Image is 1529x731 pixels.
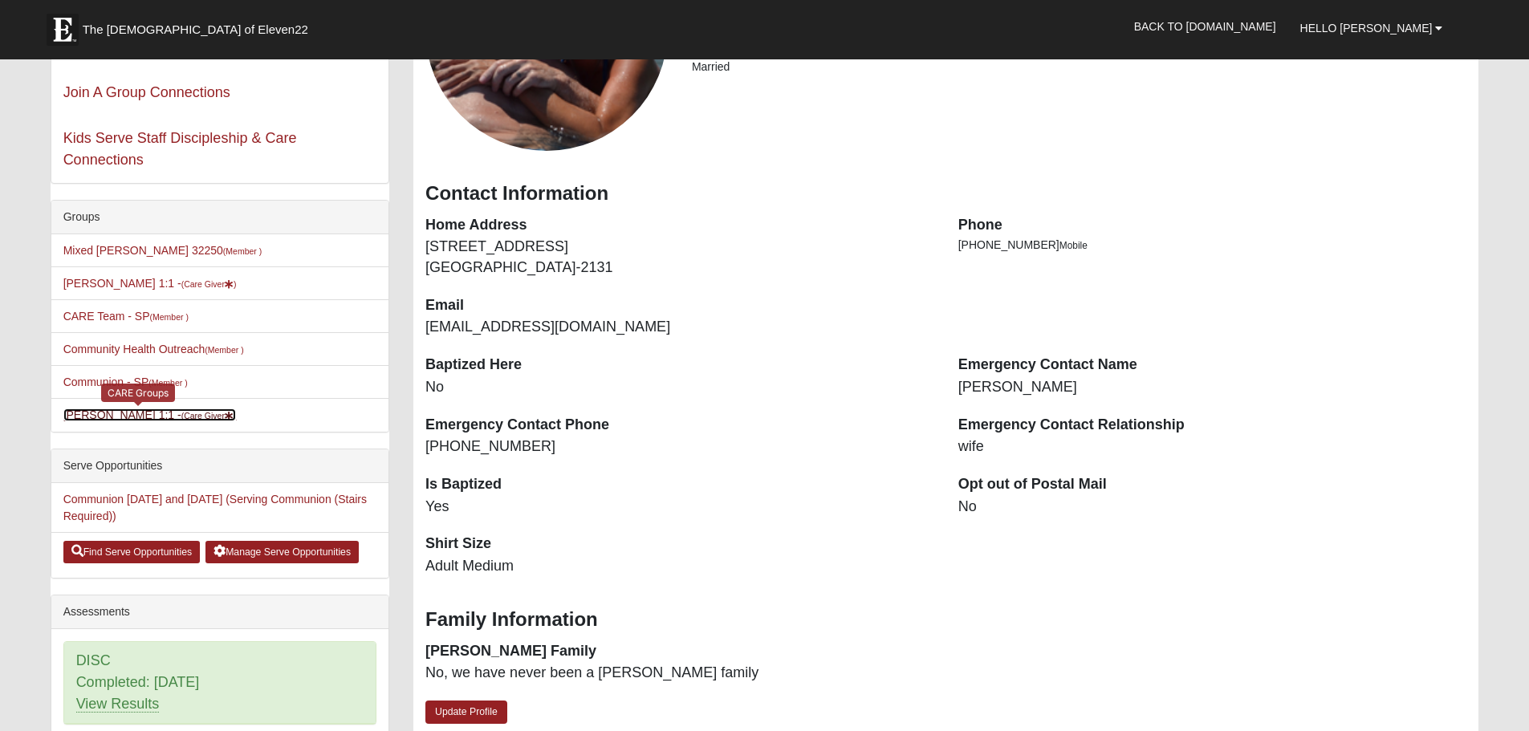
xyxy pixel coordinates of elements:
[150,312,189,322] small: (Member )
[958,415,1467,436] dt: Emergency Contact Relationship
[425,415,934,436] dt: Emergency Contact Phone
[958,237,1467,254] li: [PHONE_NUMBER]
[205,541,359,563] a: Manage Serve Opportunities
[64,642,376,724] div: DISC Completed: [DATE]
[51,595,388,629] div: Assessments
[425,663,934,684] dd: No, we have never been a [PERSON_NAME] family
[425,437,934,457] dd: [PHONE_NUMBER]
[63,244,262,257] a: Mixed [PERSON_NAME] 32250(Member )
[425,641,934,662] dt: [PERSON_NAME] Family
[425,474,934,495] dt: Is Baptized
[39,6,360,46] a: The [DEMOGRAPHIC_DATA] of Eleven22
[692,59,1466,75] li: Married
[47,14,79,46] img: Eleven22 logo
[101,384,175,402] div: CARE Groups
[83,22,308,38] span: The [DEMOGRAPHIC_DATA] of Eleven22
[181,411,237,420] small: (Care Giver )
[63,84,230,100] a: Join A Group Connections
[63,277,237,290] a: [PERSON_NAME] 1:1 -(Care Giver)
[1288,8,1455,48] a: Hello [PERSON_NAME]
[425,237,934,278] dd: [STREET_ADDRESS] [GEOGRAPHIC_DATA]-2131
[958,355,1467,376] dt: Emergency Contact Name
[425,497,934,518] dd: Yes
[63,130,297,168] a: Kids Serve Staff Discipleship & Care Connections
[76,696,160,713] a: View Results
[1300,22,1433,35] span: Hello [PERSON_NAME]
[425,534,934,554] dt: Shirt Size
[958,377,1467,398] dd: [PERSON_NAME]
[63,493,367,522] a: Communion [DATE] and [DATE] (Serving Communion (Stairs Required))
[425,317,934,338] dd: [EMAIL_ADDRESS][DOMAIN_NAME]
[63,408,237,421] a: [PERSON_NAME] 1:1 -(Care Giver)
[425,215,934,236] dt: Home Address
[425,608,1466,632] h3: Family Information
[205,345,243,355] small: (Member )
[63,376,188,388] a: Communion - SP(Member )
[148,378,187,388] small: (Member )
[958,437,1467,457] dd: wife
[1122,6,1288,47] a: Back to [DOMAIN_NAME]
[958,215,1467,236] dt: Phone
[958,474,1467,495] dt: Opt out of Postal Mail
[63,343,244,355] a: Community Health Outreach(Member )
[51,201,388,234] div: Groups
[181,279,237,289] small: (Care Giver )
[51,449,388,483] div: Serve Opportunities
[425,377,934,398] dd: No
[425,701,507,724] a: Update Profile
[425,556,934,577] dd: Adult Medium
[1059,240,1088,251] span: Mobile
[425,182,1466,205] h3: Contact Information
[425,295,934,316] dt: Email
[958,497,1467,518] dd: No
[63,310,189,323] a: CARE Team - SP(Member )
[425,355,934,376] dt: Baptized Here
[223,246,262,256] small: (Member )
[63,541,201,563] a: Find Serve Opportunities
